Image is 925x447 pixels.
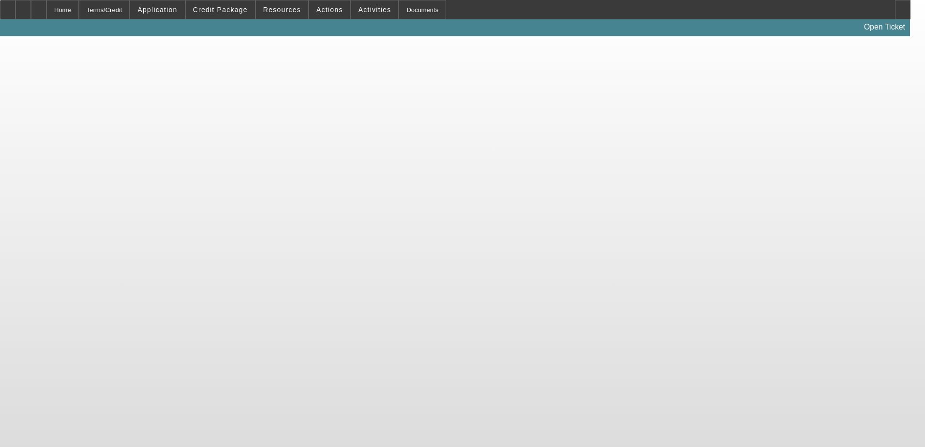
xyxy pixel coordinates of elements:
button: Activities [351,0,399,19]
a: Open Ticket [860,19,909,35]
span: Application [137,6,177,14]
button: Credit Package [186,0,255,19]
span: Actions [316,6,343,14]
button: Resources [256,0,308,19]
span: Credit Package [193,6,248,14]
span: Resources [263,6,301,14]
span: Activities [358,6,391,14]
button: Application [130,0,184,19]
button: Actions [309,0,350,19]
